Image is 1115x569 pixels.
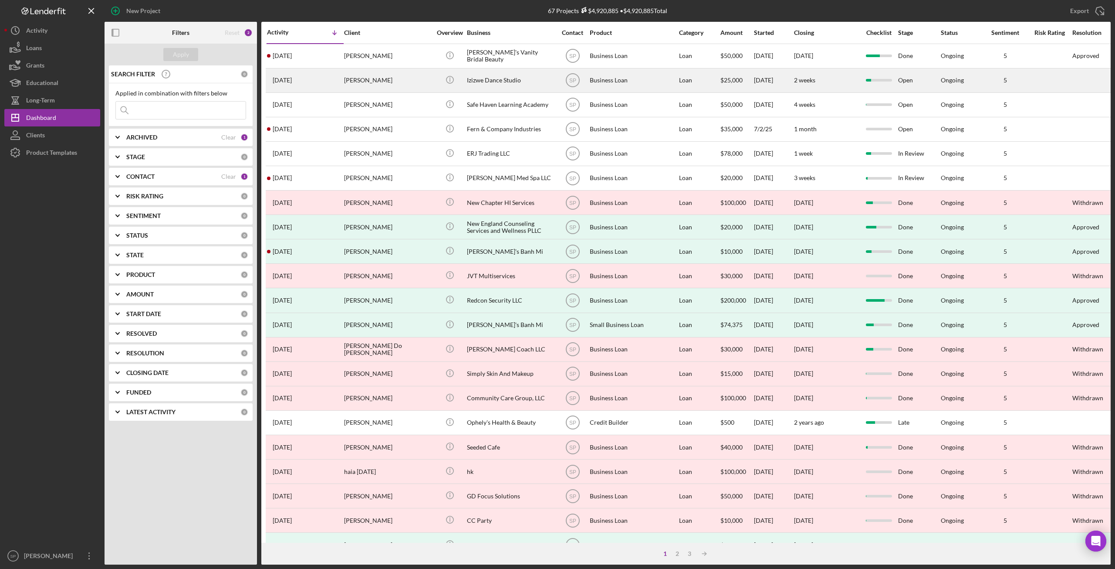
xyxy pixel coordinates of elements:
[4,92,100,109] a: Long-Term
[754,29,793,36] div: Started
[1072,199,1103,206] div: Withdrawn
[240,153,248,161] div: 0
[754,191,793,214] div: [DATE]
[26,92,55,111] div: Long-Term
[720,362,753,385] div: $15,000
[244,28,253,37] div: 2
[273,199,292,206] time: 2025-05-28 22:17
[898,142,940,165] div: In Review
[126,330,157,337] b: RESOLVED
[590,29,677,36] div: Product
[467,460,554,483] div: hk
[720,174,743,181] span: $20,000
[4,39,100,57] button: Loans
[569,273,576,279] text: SP
[126,350,164,357] b: RESOLUTION
[240,251,248,259] div: 0
[941,370,964,377] div: Ongoing
[1072,248,1099,255] div: Approved
[240,349,248,357] div: 0
[569,151,576,157] text: SP
[4,144,100,161] button: Product Templates
[794,297,813,304] div: [DATE]
[4,74,100,92] button: Educational
[126,232,148,239] b: STATUS
[754,93,793,116] div: [DATE]
[467,313,554,337] div: [PERSON_NAME]'s Banh Mi
[720,264,753,287] div: $30,000
[344,142,431,165] div: [PERSON_NAME]
[344,289,431,312] div: [PERSON_NAME]
[273,77,292,84] time: 2025-07-23 18:58
[941,419,964,426] div: Ongoing
[1072,346,1103,353] div: Withdrawn
[754,264,793,287] div: [DATE]
[569,53,576,59] text: SP
[590,191,677,214] div: Business Loan
[941,199,964,206] div: Ongoing
[569,126,576,133] text: SP
[898,118,940,141] div: Open
[240,330,248,337] div: 0
[467,167,554,190] div: [PERSON_NAME] Med Spa LLC
[4,22,100,39] a: Activity
[240,133,248,141] div: 1
[941,126,964,133] div: Ongoing
[754,69,793,92] div: [DATE]
[267,29,305,36] div: Activity
[344,313,431,337] div: [PERSON_NAME]
[273,52,292,59] time: 2025-08-22 16:34
[720,289,753,312] div: $200,000
[720,387,753,410] div: $100,000
[240,173,248,181] div: 1
[590,215,677,239] div: Business Loan
[273,297,292,304] time: 2025-04-02 17:17
[679,93,720,116] div: Loan
[720,338,753,361] div: $30,000
[273,224,292,231] time: 2025-05-23 15:22
[273,150,292,157] time: 2025-07-02 14:31
[794,101,815,108] time: 4 weeks
[344,215,431,239] div: [PERSON_NAME]
[898,29,940,36] div: Stage
[26,74,58,94] div: Educational
[590,264,677,287] div: Business Loan
[1072,321,1099,328] div: Approved
[273,126,292,133] time: 2025-07-07 17:01
[126,409,176,416] b: LATEST ACTIVITY
[240,388,248,396] div: 0
[720,76,743,84] span: $25,000
[983,174,1027,181] div: 5
[240,271,248,279] div: 0
[126,134,157,141] b: ARCHIVED
[754,142,793,165] div: [DATE]
[679,338,720,361] div: Loan
[941,273,964,279] div: Ongoing
[720,150,743,157] span: $78,000
[111,71,155,78] b: SEARCH FILTER
[344,264,431,287] div: [PERSON_NAME]
[983,321,1027,328] div: 5
[467,191,554,214] div: New Chapter HI Services
[794,125,817,133] time: 1 month
[720,436,753,459] div: $40,000
[590,289,677,312] div: Business Loan
[569,102,576,108] text: SP
[240,310,248,318] div: 0
[794,443,813,451] time: [DATE]
[794,248,813,255] div: [DATE]
[344,167,431,190] div: [PERSON_NAME]
[467,387,554,410] div: Community Care Group, LLC
[590,411,677,434] div: Credit Builder
[344,362,431,385] div: [PERSON_NAME]
[898,387,940,410] div: Done
[221,173,236,180] div: Clear
[590,240,677,263] div: Business Loan
[794,224,813,231] div: [DATE]
[754,338,793,361] div: [DATE]
[344,338,431,361] div: [PERSON_NAME] Do [PERSON_NAME]
[569,322,576,328] text: SP
[126,173,155,180] b: CONTACT
[344,69,431,92] div: [PERSON_NAME]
